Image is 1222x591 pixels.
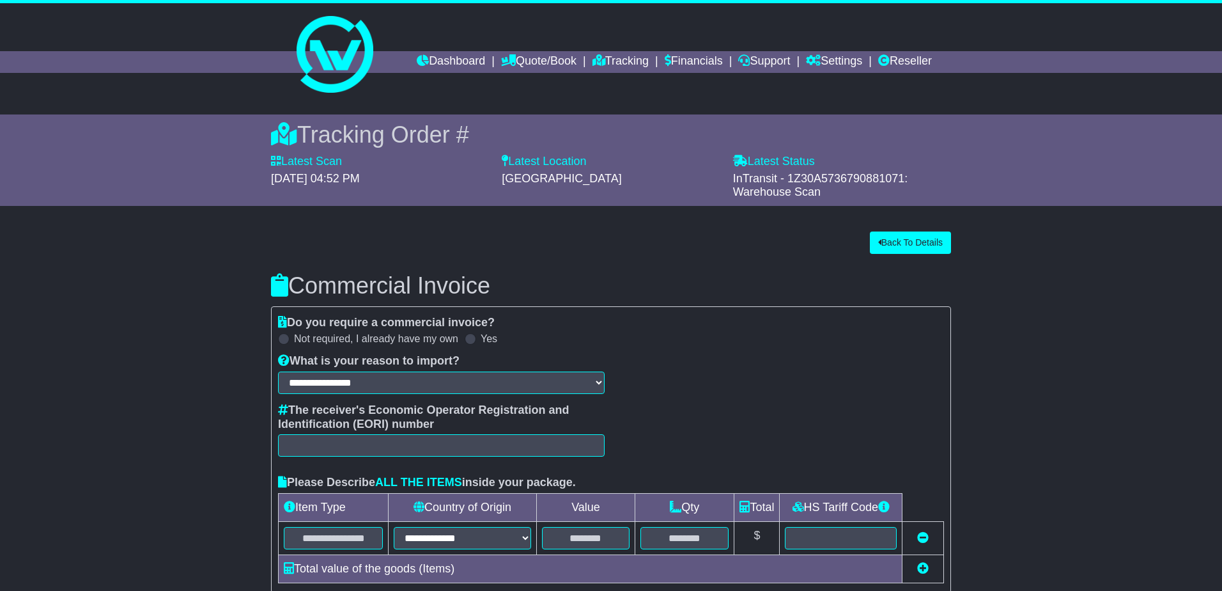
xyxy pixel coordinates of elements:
[665,51,723,73] a: Financials
[279,493,389,521] td: Item Type
[294,333,458,345] label: Not required, I already have my own
[502,155,586,169] label: Latest Location
[536,493,635,521] td: Value
[870,232,951,254] button: Back To Details
[417,51,485,73] a: Dashboard
[780,493,902,521] td: HS Tariff Code
[635,493,734,521] td: Qty
[917,562,929,575] a: Add new item
[878,51,932,73] a: Reseller
[271,273,951,299] h3: Commercial Invoice
[278,404,605,431] label: The receiver's Economic Operator Registration and Identification (EORI) number
[375,476,462,489] span: ALL THE ITEMS
[271,172,360,185] span: [DATE] 04:52 PM
[389,493,536,521] td: Country of Origin
[502,172,621,185] span: [GEOGRAPHIC_DATA]
[734,521,780,555] td: $
[271,155,342,169] label: Latest Scan
[278,354,460,368] label: What is your reason to import?
[278,476,576,490] label: Please Describe inside your package.
[277,560,890,578] div: Total value of the goods ( Items)
[733,155,815,169] label: Latest Status
[481,333,497,345] label: Yes
[271,121,951,148] div: Tracking Order #
[592,51,649,73] a: Tracking
[278,316,495,330] label: Do you require a commercial invoice?
[806,51,862,73] a: Settings
[738,51,790,73] a: Support
[733,172,908,199] span: InTransit - 1Z30A5736790881071: Warehouse Scan
[734,493,780,521] td: Total
[917,532,929,544] a: Remove this item
[501,51,576,73] a: Quote/Book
